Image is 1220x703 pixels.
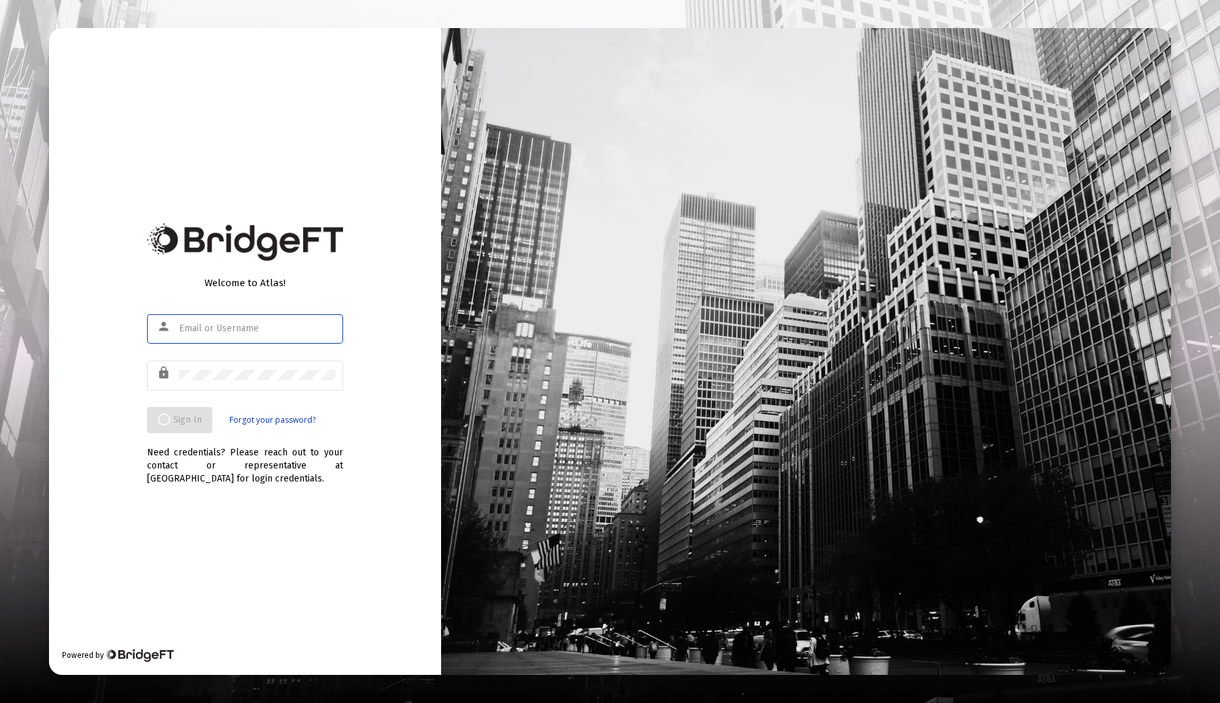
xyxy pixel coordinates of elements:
[62,649,174,662] div: Powered by
[147,276,343,289] div: Welcome to Atlas!
[157,365,173,381] mat-icon: lock
[147,223,343,261] img: Bridge Financial Technology Logo
[147,433,343,485] div: Need credentials? Please reach out to your contact or representative at [GEOGRAPHIC_DATA] for log...
[157,414,202,425] span: Sign In
[157,319,173,335] mat-icon: person
[229,414,316,427] a: Forgot your password?
[105,649,174,662] img: Bridge Financial Technology Logo
[179,323,336,334] input: Email or Username
[147,407,212,433] button: Sign In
